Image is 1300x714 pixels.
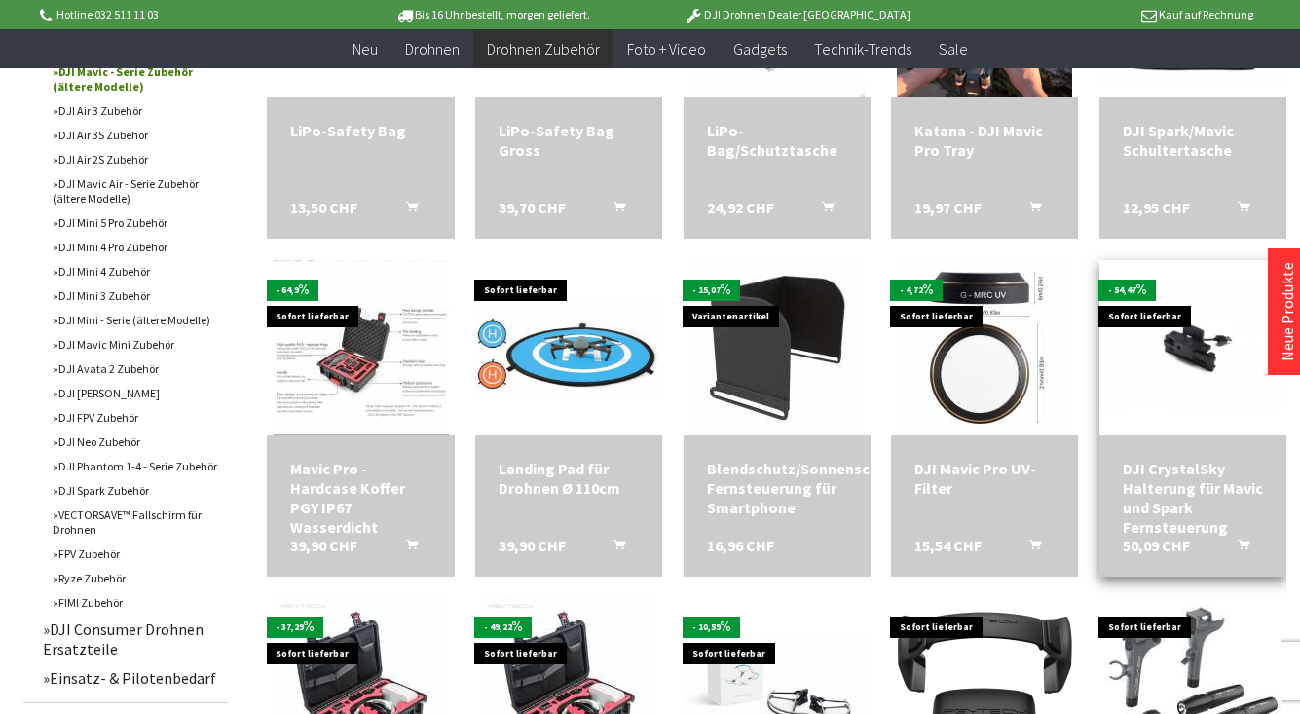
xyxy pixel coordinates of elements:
div: DJI CrystalSky Halterung für Mavic und Spark Fernsteuerung [1123,459,1263,537]
a: DJI Mavic Air - Serie Zubehör (ältere Modelle) [43,171,228,210]
a: DJI Mini 5 Pro Zubehör [43,210,228,235]
a: DJI FPV Zubehör [43,405,228,430]
a: Neu [339,29,391,69]
img: Mavic Pro - Hardcase Koffer PGY IP67 Wasserdicht [274,260,449,435]
span: Technik-Trends [814,39,911,58]
span: Drohnen Zubehör [487,39,600,58]
button: In den Warenkorb [1006,198,1053,223]
div: LiPo-Safety Bag Gross [499,121,639,160]
a: DJI Mini - Serie (ältere Modelle) [43,308,228,332]
span: Sale [939,39,968,58]
span: 15,54 CHF [914,536,982,555]
a: LiPo-Bag/Schutztasche 24,92 CHF In den Warenkorb [707,121,847,160]
a: DJI Mini 4 Zubehör [43,259,228,283]
p: Bis 16 Uhr bestellt, morgen geliefert. [341,3,645,26]
button: In den Warenkorb [590,536,637,561]
a: DJI [PERSON_NAME] [43,381,228,405]
button: In den Warenkorb [383,536,429,561]
a: VECTORSAVE™ Fallschirm für Drohnen [43,503,228,542]
a: Technik-Trends [800,29,925,69]
span: 39,90 CHF [290,536,357,555]
button: In den Warenkorb [383,198,429,223]
img: Landing Pad für Drohnen Ø 110cm [475,298,662,396]
a: FPV Zubehör [43,542,228,566]
span: 19,97 CHF [914,198,982,217]
a: DJI Air 3S Zubehör [43,123,228,147]
div: Blendschutz/Sonnenschutz Fernsteuerung für Smartphone [707,459,847,517]
a: Blendschutz/Sonnenschutz Fernsteuerung für Smartphone 16,96 CHF [707,459,847,517]
a: LiPo-Safety Bag Gross 39,70 CHF In den Warenkorb [499,121,639,160]
a: Drohnen [391,29,473,69]
div: DJI Mavic Pro UV-Filter [914,459,1055,498]
span: Neu [353,39,378,58]
a: LiPo-Safety Bag 13,50 CHF In den Warenkorb [290,121,430,140]
a: DJI Air 2S Zubehör [43,147,228,171]
span: 39,90 CHF [499,536,566,555]
img: DJI Mavic Pro UV-Filter [897,260,1072,435]
button: In den Warenkorb [590,198,637,223]
span: 50,09 CHF [1123,536,1190,555]
a: DJI Spark/Mavic Schultertasche 12,95 CHF In den Warenkorb [1123,121,1263,160]
div: Mavic Pro - Hardcase Koffer PGY IP67 Wasserdicht [290,459,430,537]
a: Landing Pad für Drohnen Ø 110cm 39,90 CHF In den Warenkorb [499,459,639,498]
a: DJI Neo Zubehör [43,430,228,454]
span: 24,92 CHF [707,198,774,217]
a: DJI Mavic Mini Zubehör [43,332,228,357]
span: 12,95 CHF [1123,198,1190,217]
button: In den Warenkorb [799,198,845,223]
button: In den Warenkorb [1214,198,1261,223]
button: In den Warenkorb [1214,536,1261,561]
p: DJI Drohnen Dealer [GEOGRAPHIC_DATA] [645,3,948,26]
div: LiPo-Safety Bag [290,121,430,140]
a: DJI Mavic - Serie Zubehör (ältere Modelle) [43,59,228,98]
a: DJI Phantom 1-4 - Serie Zubehör [43,454,228,478]
a: DJI Mini 4 Pro Zubehör [43,235,228,259]
a: DJI Consumer Drohnen Ersatzteile [33,615,228,663]
a: Sale [925,29,982,69]
div: LiPo-Bag/Schutztasche [707,121,847,160]
span: 39,70 CHF [499,198,566,217]
div: DJI Spark/Mavic Schultertasche [1123,121,1263,160]
span: Gadgets [733,39,787,58]
a: Neue Produkte [1278,262,1297,361]
a: DJI Air 3 Zubehör [43,98,228,123]
span: 16,96 CHF [707,536,774,555]
span: Drohnen [405,39,460,58]
img: DJI CrystalSky Halterung für Mavic und Spark Fernsteuerung [1099,285,1286,410]
a: Einsatz- & Pilotenbedarf [33,663,228,693]
a: Drohnen Zubehör [473,29,613,69]
a: DJI CrystalSky Halterung für Mavic und Spark Fernsteuerung 50,09 CHF In den Warenkorb [1123,459,1263,537]
span: 13,50 CHF [290,198,357,217]
a: DJI Mini 3 Zubehör [43,283,228,308]
a: Gadgets [720,29,800,69]
a: DJI Spark Zubehör [43,478,228,503]
a: DJI Mavic Pro UV-Filter 15,54 CHF In den Warenkorb [914,459,1055,498]
div: Katana - DJI Mavic Pro Tray [914,121,1055,160]
a: FIMI Zubehör [43,590,228,615]
a: DJI Avata 2 Zubehör [43,357,228,381]
a: Mavic Pro - Hardcase Koffer PGY IP67 Wasserdicht 39,90 CHF In den Warenkorb [290,459,430,537]
span: Foto + Video [627,39,706,58]
button: In den Warenkorb [1006,536,1053,561]
img: Blendschutz/Sonnenschutz Fernsteuerung für Smartphone [689,260,865,435]
a: Ryze Zubehör [43,566,228,590]
a: Katana - DJI Mavic Pro Tray 19,97 CHF In den Warenkorb [914,121,1055,160]
p: Hotline 032 511 11 03 [37,3,341,26]
a: Foto + Video [613,29,720,69]
p: Kauf auf Rechnung [949,3,1253,26]
div: Landing Pad für Drohnen Ø 110cm [499,459,639,498]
